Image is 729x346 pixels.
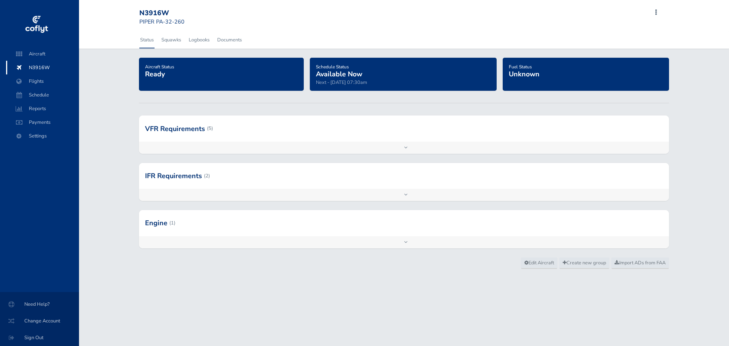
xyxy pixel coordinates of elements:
[139,9,194,17] div: N3916W
[14,88,71,102] span: Schedule
[24,13,49,36] img: coflyt logo
[615,259,666,266] span: Import ADs from FAA
[145,70,165,79] span: Ready
[14,74,71,88] span: Flights
[216,32,243,48] a: Documents
[509,64,532,70] span: Fuel Status
[14,115,71,129] span: Payments
[9,297,70,311] span: Need Help?
[559,258,609,269] a: Create new group
[14,47,71,61] span: Aircraft
[563,259,606,266] span: Create new group
[188,32,210,48] a: Logbooks
[524,259,554,266] span: Edit Aircraft
[139,18,185,25] small: PIPER PA-32-260
[139,32,155,48] a: Status
[611,258,669,269] a: Import ADs from FAA
[9,314,70,328] span: Change Account
[316,64,349,70] span: Schedule Status
[161,32,182,48] a: Squawks
[521,258,557,269] a: Edit Aircraft
[316,79,367,86] span: Next - [DATE] 07:30am
[316,62,362,79] a: Schedule StatusAvailable Now
[14,61,71,74] span: N3916W
[14,102,71,115] span: Reports
[9,331,70,344] span: Sign Out
[509,70,540,79] span: Unknown
[145,64,174,70] span: Aircraft Status
[14,129,71,143] span: Settings
[316,70,362,79] span: Available Now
